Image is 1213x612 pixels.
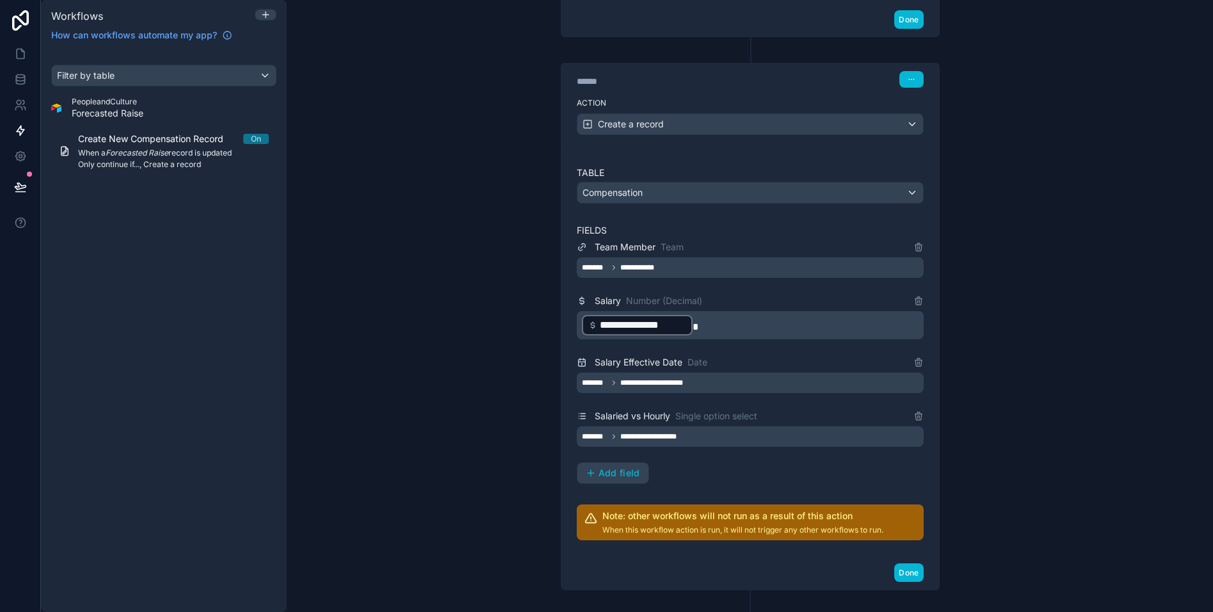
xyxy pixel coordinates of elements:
[598,467,640,479] span: Add field
[46,29,237,42] a: How can workflows automate my app?
[894,563,923,582] button: Done
[595,410,670,423] span: Salaried vs Hourly
[661,241,684,254] span: Team
[595,356,682,369] span: Salary Effective Date
[602,510,883,522] h2: Note: other workflows will not run as a result of this action
[577,462,649,484] button: Add field
[675,410,757,423] span: Single option select
[595,294,621,307] span: Salary
[577,224,924,237] label: Fields
[51,10,103,22] span: Workflows
[577,113,924,135] button: Create a record
[626,294,702,307] span: Number (Decimal)
[598,118,664,131] span: Create a record
[582,186,643,199] span: Compensation
[894,10,923,29] button: Done
[687,356,707,369] span: Date
[577,166,924,179] label: Table
[577,98,924,108] label: Action
[577,182,924,204] button: Compensation
[602,525,883,535] p: When this workflow action is run, it will not trigger any other workflows to run.
[595,241,655,254] span: Team Member
[577,463,648,483] button: Add field
[51,29,217,42] span: How can workflows automate my app?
